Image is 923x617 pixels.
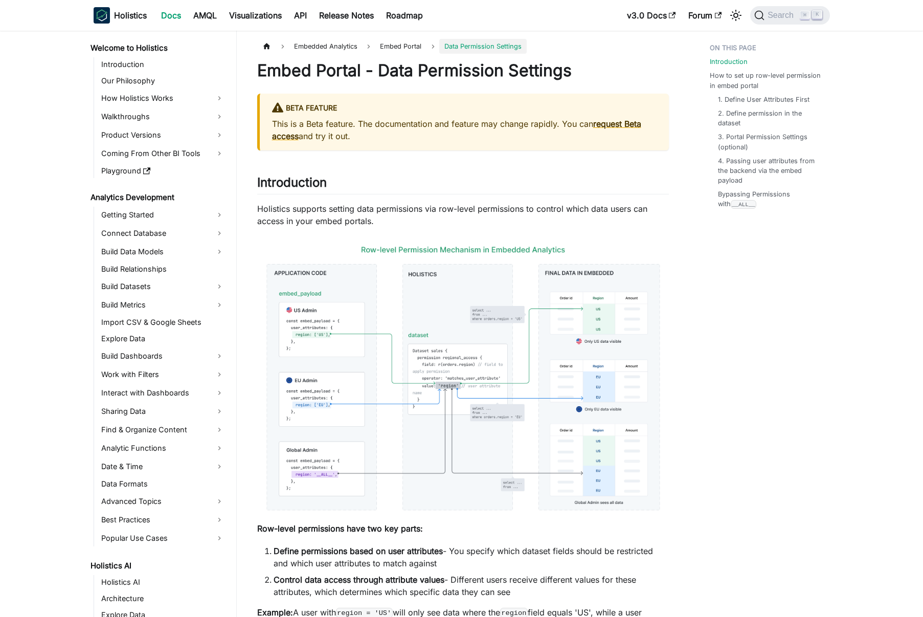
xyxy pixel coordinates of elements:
[98,403,228,420] a: Sharing Data
[682,7,728,24] a: Forum
[98,244,228,260] a: Build Data Models
[87,190,228,205] a: Analytics Development
[731,200,757,209] code: __ALL__
[274,545,669,569] li: - You specify which dataset fields should be restricted and which user attributes to match against
[439,39,527,54] span: Data Permission Settings
[98,315,228,329] a: Import CSV & Google Sheets
[98,440,228,456] a: Analytic Functions
[257,237,669,519] img: Embed Portal Getting Started
[257,175,669,194] h2: Introduction
[380,7,429,24] a: Roadmap
[380,42,421,50] span: Embed Portal
[98,512,228,528] a: Best Practices
[812,10,822,19] kbd: K
[718,108,820,128] a: 2. Define permission in the dataset
[764,11,800,20] span: Search
[98,145,228,162] a: Coming From Other BI Tools
[800,11,810,20] kbd: ⌘
[98,530,228,546] a: Popular Use Cases
[83,31,237,617] nav: Docs sidebar
[98,207,228,223] a: Getting Started
[155,7,187,24] a: Docs
[98,278,228,295] a: Build Datasets
[87,41,228,55] a: Welcome to Holistics
[710,57,748,67] a: Introduction
[98,348,228,364] a: Build Dashboards
[98,458,228,475] a: Date & Time
[98,385,228,401] a: Interact with Dashboards
[98,74,228,88] a: Our Philosophy
[98,575,228,589] a: Holistics AI
[621,7,682,24] a: v3.0 Docs
[274,574,669,598] li: - Different users receive different values for these attributes, which determines which specific ...
[718,95,809,104] a: 1. Define User Attributes First
[98,225,228,241] a: Connect Database
[94,7,110,24] img: Holistics
[289,39,363,54] span: Embedded Analytics
[288,7,313,24] a: API
[274,546,443,556] strong: Define permissions based on user attributes
[187,7,223,24] a: AMQL
[257,39,277,54] a: Home page
[98,164,228,178] a: Playground
[710,71,824,90] a: How to set up row-level permission in embed portal
[223,7,288,24] a: Visualizations
[98,366,228,383] a: Work with Filters
[718,156,820,186] a: 4. Passing user attributes from the backend via the embed payload
[257,60,669,81] h1: Embed Portal - Data Permission Settings
[98,127,228,143] a: Product Versions
[257,523,423,534] strong: Row-level permissions have two key parts:
[98,108,228,125] a: Walkthroughs
[728,7,744,24] button: Switch between dark and light mode (currently light mode)
[98,332,228,346] a: Explore Data
[98,591,228,606] a: Architecture
[114,9,147,21] b: Holistics
[750,6,829,25] button: Search (Command+K)
[718,189,820,209] a: Bypassing Permissions with__ALL__
[257,39,669,54] nav: Breadcrumbs
[98,57,228,72] a: Introduction
[98,297,228,313] a: Build Metrics
[98,90,228,106] a: How Holistics Works
[313,7,380,24] a: Release Notes
[98,477,228,491] a: Data Formats
[274,575,444,585] strong: Control data access through attribute values
[375,39,426,54] a: Embed Portal
[718,132,820,151] a: 3. Portal Permission Settings (optional)
[272,118,657,142] p: This is a Beta feature. The documentation and feature may change rapidly. You can and try it out.
[98,493,228,510] a: Advanced Topics
[94,7,147,24] a: HolisticsHolistics
[87,559,228,573] a: Holistics AI
[272,119,641,141] a: request Beta access
[272,102,657,115] div: BETA FEATURE
[257,203,669,227] p: Holistics supports setting data permissions via row-level permissions to control which data users...
[98,262,228,276] a: Build Relationships
[98,422,228,438] a: Find & Organize Content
